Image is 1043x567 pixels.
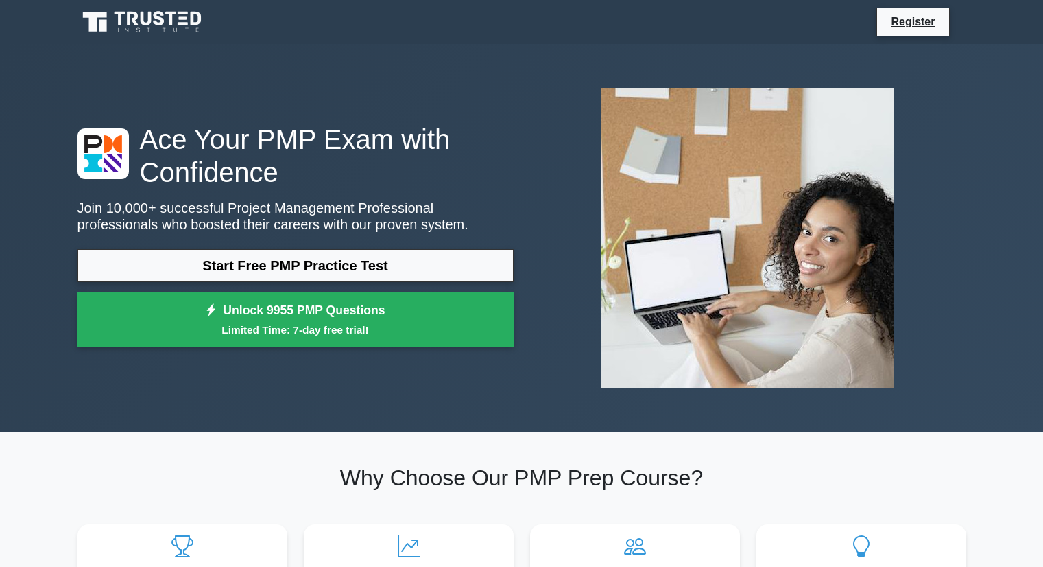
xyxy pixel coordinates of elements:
small: Limited Time: 7-day free trial! [95,322,496,338]
a: Register [883,13,943,30]
a: Unlock 9955 PMP QuestionsLimited Time: 7-day free trial! [77,292,514,347]
h2: Why Choose Our PMP Prep Course? [77,465,966,491]
h1: Ace Your PMP Exam with Confidence [77,123,514,189]
p: Join 10,000+ successful Project Management Professional professionals who boosted their careers w... [77,200,514,233]
a: Start Free PMP Practice Test [77,249,514,282]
